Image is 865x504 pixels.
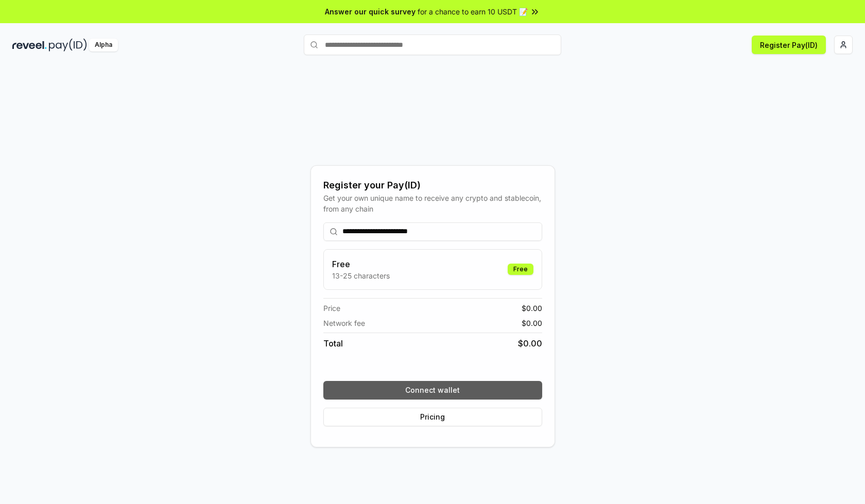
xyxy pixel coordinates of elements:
button: Pricing [323,408,542,426]
span: Answer our quick survey [325,6,416,17]
span: $ 0.00 [522,303,542,314]
button: Connect wallet [323,381,542,399]
h3: Free [332,258,390,270]
img: reveel_dark [12,39,47,51]
span: for a chance to earn 10 USDT 📝 [418,6,528,17]
div: Register your Pay(ID) [323,178,542,193]
div: Alpha [89,39,118,51]
span: Total [323,337,343,350]
img: pay_id [49,39,87,51]
span: Network fee [323,318,365,328]
div: Free [508,264,533,275]
span: $ 0.00 [518,337,542,350]
span: $ 0.00 [522,318,542,328]
button: Register Pay(ID) [752,36,826,54]
div: Get your own unique name to receive any crypto and stablecoin, from any chain [323,193,542,214]
span: Price [323,303,340,314]
p: 13-25 characters [332,270,390,281]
